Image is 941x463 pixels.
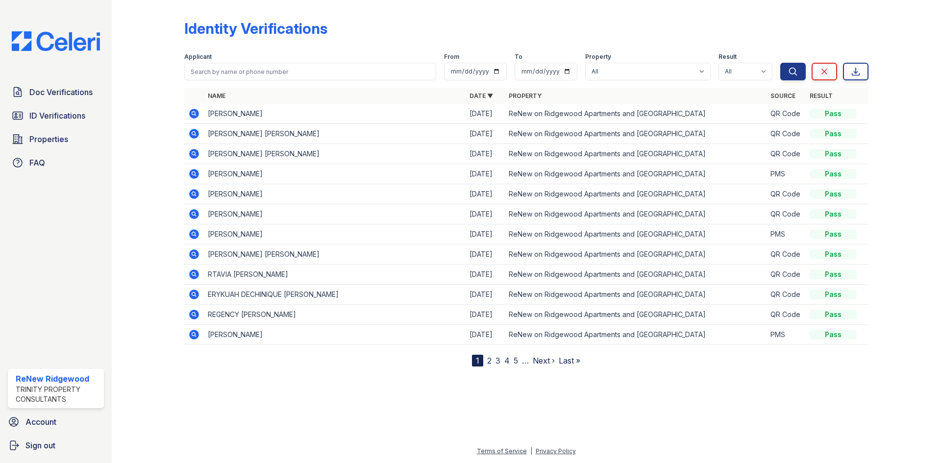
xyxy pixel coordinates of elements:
[184,53,212,61] label: Applicant
[810,249,857,259] div: Pass
[504,356,510,366] a: 4
[466,325,505,345] td: [DATE]
[204,244,466,265] td: [PERSON_NAME] [PERSON_NAME]
[204,184,466,204] td: [PERSON_NAME]
[204,224,466,244] td: [PERSON_NAME]
[184,63,436,80] input: Search by name or phone number
[585,53,611,61] label: Property
[8,106,104,125] a: ID Verifications
[29,86,93,98] span: Doc Verifications
[184,20,327,37] div: Identity Verifications
[4,436,108,455] a: Sign out
[487,356,492,366] a: 2
[810,229,857,239] div: Pass
[8,129,104,149] a: Properties
[204,124,466,144] td: [PERSON_NAME] [PERSON_NAME]
[204,305,466,325] td: REGENCY [PERSON_NAME]
[810,330,857,340] div: Pass
[472,355,483,366] div: 1
[505,325,767,345] td: ReNew on Ridgewood Apartments and [GEOGRAPHIC_DATA]
[810,109,857,119] div: Pass
[466,224,505,244] td: [DATE]
[767,285,806,305] td: QR Code
[466,204,505,224] td: [DATE]
[810,169,857,179] div: Pass
[767,244,806,265] td: QR Code
[466,285,505,305] td: [DATE]
[767,204,806,224] td: QR Code
[477,447,527,455] a: Terms of Service
[559,356,580,366] a: Last »
[505,244,767,265] td: ReNew on Ridgewood Apartments and [GEOGRAPHIC_DATA]
[204,144,466,164] td: [PERSON_NAME] [PERSON_NAME]
[767,124,806,144] td: QR Code
[495,356,500,366] a: 3
[718,53,737,61] label: Result
[204,265,466,285] td: RTAVIA [PERSON_NAME]
[530,447,532,455] div: |
[470,92,493,99] a: Date ▼
[514,356,518,366] a: 5
[505,164,767,184] td: ReNew on Ridgewood Apartments and [GEOGRAPHIC_DATA]
[810,149,857,159] div: Pass
[29,157,45,169] span: FAQ
[466,144,505,164] td: [DATE]
[509,92,542,99] a: Property
[505,104,767,124] td: ReNew on Ridgewood Apartments and [GEOGRAPHIC_DATA]
[505,305,767,325] td: ReNew on Ridgewood Apartments and [GEOGRAPHIC_DATA]
[767,164,806,184] td: PMS
[29,110,85,122] span: ID Verifications
[466,124,505,144] td: [DATE]
[810,189,857,199] div: Pass
[505,124,767,144] td: ReNew on Ridgewood Apartments and [GEOGRAPHIC_DATA]
[466,164,505,184] td: [DATE]
[204,104,466,124] td: [PERSON_NAME]
[444,53,459,61] label: From
[770,92,795,99] a: Source
[767,265,806,285] td: QR Code
[810,290,857,299] div: Pass
[505,184,767,204] td: ReNew on Ridgewood Apartments and [GEOGRAPHIC_DATA]
[25,416,56,428] span: Account
[4,31,108,51] img: CE_Logo_Blue-a8612792a0a2168367f1c8372b55b34899dd931a85d93a1a3d3e32e68fde9ad4.png
[522,355,529,366] span: …
[25,439,55,451] span: Sign out
[466,184,505,204] td: [DATE]
[466,265,505,285] td: [DATE]
[767,144,806,164] td: QR Code
[505,285,767,305] td: ReNew on Ridgewood Apartments and [GEOGRAPHIC_DATA]
[810,310,857,319] div: Pass
[505,144,767,164] td: ReNew on Ridgewood Apartments and [GEOGRAPHIC_DATA]
[515,53,522,61] label: To
[810,269,857,279] div: Pass
[16,373,100,385] div: ReNew Ridgewood
[810,209,857,219] div: Pass
[204,325,466,345] td: [PERSON_NAME]
[505,224,767,244] td: ReNew on Ridgewood Apartments and [GEOGRAPHIC_DATA]
[533,356,555,366] a: Next ›
[16,385,100,404] div: Trinity Property Consultants
[536,447,576,455] a: Privacy Policy
[204,285,466,305] td: ERYKUAH DECHINIQUE [PERSON_NAME]
[810,92,833,99] a: Result
[466,244,505,265] td: [DATE]
[810,129,857,139] div: Pass
[767,224,806,244] td: PMS
[8,82,104,102] a: Doc Verifications
[29,133,68,145] span: Properties
[4,412,108,432] a: Account
[466,305,505,325] td: [DATE]
[466,104,505,124] td: [DATE]
[505,204,767,224] td: ReNew on Ridgewood Apartments and [GEOGRAPHIC_DATA]
[767,104,806,124] td: QR Code
[767,184,806,204] td: QR Code
[767,325,806,345] td: PMS
[204,164,466,184] td: [PERSON_NAME]
[8,153,104,172] a: FAQ
[767,305,806,325] td: QR Code
[208,92,225,99] a: Name
[204,204,466,224] td: [PERSON_NAME]
[505,265,767,285] td: ReNew on Ridgewood Apartments and [GEOGRAPHIC_DATA]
